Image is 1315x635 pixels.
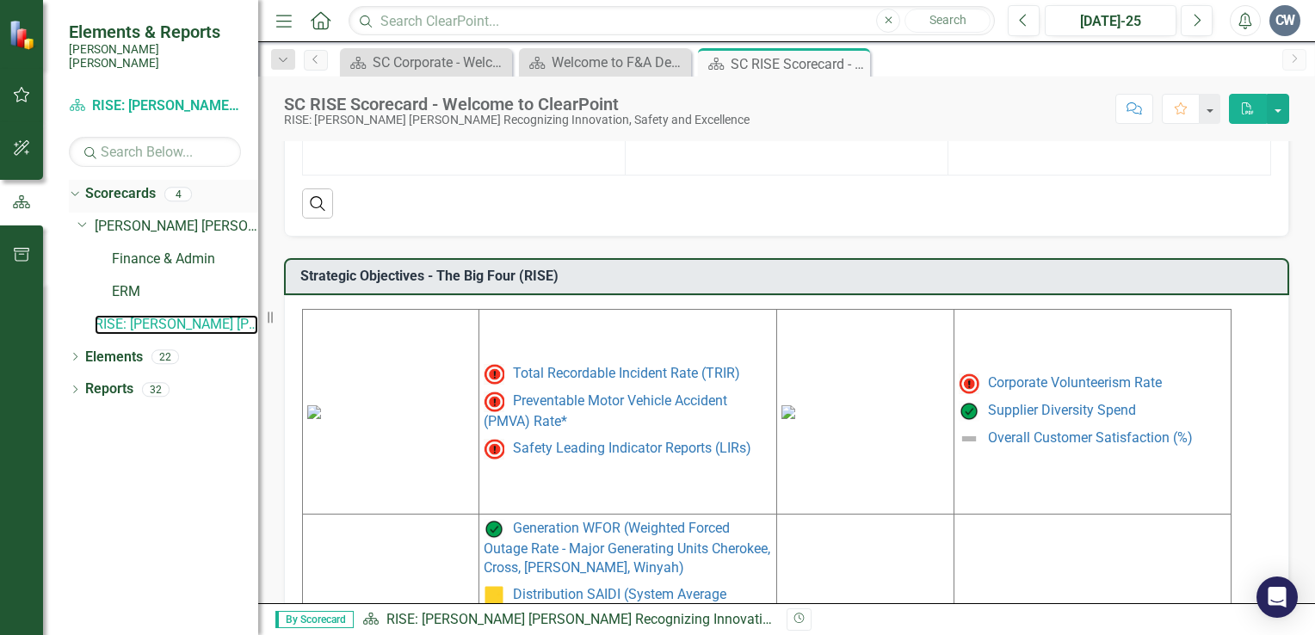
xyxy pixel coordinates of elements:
[484,519,504,539] img: On Target
[552,52,687,73] div: Welcome to F&A Departmental Scorecard
[513,440,751,456] a: Safety Leading Indicator Reports (LIRs)
[484,392,727,429] a: Preventable Motor Vehicle Accident (PMVA) Rate*
[112,282,258,302] a: ERM
[484,585,504,606] img: Caution
[484,391,504,412] img: Not Meeting Target
[69,96,241,116] a: RISE: [PERSON_NAME] [PERSON_NAME] Recognizing Innovation, Safety and Excellence
[95,315,258,335] a: RISE: [PERSON_NAME] [PERSON_NAME] Recognizing Innovation, Safety and Excellence
[284,114,750,126] div: RISE: [PERSON_NAME] [PERSON_NAME] Recognizing Innovation, Safety and Excellence
[373,52,508,73] div: SC Corporate - Welcome to ClearPoint
[929,13,966,27] span: Search
[1269,5,1300,36] button: CW
[904,9,991,33] button: Search
[781,405,795,419] img: mceclip4%20v2.png
[85,184,156,204] a: Scorecards
[112,250,258,269] a: Finance & Admin
[1051,11,1170,32] div: [DATE]-25
[349,6,995,36] input: Search ClearPoint...
[386,611,917,627] a: RISE: [PERSON_NAME] [PERSON_NAME] Recognizing Innovation, Safety and Excellence
[307,405,321,419] img: mceclip0%20v11.png
[164,187,192,201] div: 4
[284,95,750,114] div: SC RISE Scorecard - Welcome to ClearPoint
[731,53,866,75] div: SC RISE Scorecard - Welcome to ClearPoint
[484,520,770,576] a: Generation WFOR (Weighted Forced Outage Rate - Major Generating Units Cherokee, Cross, [PERSON_NA...
[513,365,740,381] a: Total Recordable Incident Rate (TRIR)
[1045,5,1176,36] button: [DATE]-25
[344,52,508,73] a: SC Corporate - Welcome to ClearPoint
[69,137,241,167] input: Search Below...
[988,430,1193,447] a: Overall Customer Satisfaction (%)
[362,610,774,630] div: »
[300,268,1279,284] h3: Strategic Objectives - The Big Four (RISE)
[69,42,241,71] small: [PERSON_NAME] [PERSON_NAME]
[484,439,504,459] img: Not Meeting Target
[9,20,39,50] img: ClearPoint Strategy
[959,428,979,449] img: Not Defined
[142,382,170,397] div: 32
[151,349,179,364] div: 22
[988,403,1136,419] a: Supplier Diversity Spend
[275,611,354,628] span: By Scorecard
[85,379,133,399] a: Reports
[484,364,504,385] img: Above MAX Target
[85,348,143,367] a: Elements
[988,375,1162,391] a: Corporate Volunteerism Rate
[95,217,258,237] a: [PERSON_NAME] [PERSON_NAME] CORPORATE Balanced Scorecard
[523,52,687,73] a: Welcome to F&A Departmental Scorecard
[959,373,979,394] img: Below MIN Target
[484,586,726,623] a: Distribution SAIDI (System Average Interruption Duration Index)
[1256,576,1298,618] div: Open Intercom Messenger
[959,401,979,422] img: On Target
[69,22,241,42] span: Elements & Reports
